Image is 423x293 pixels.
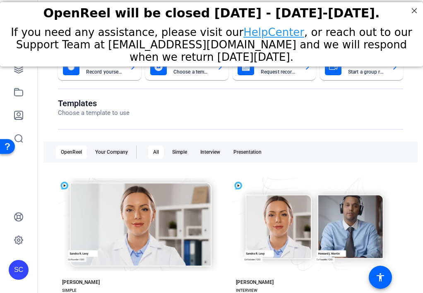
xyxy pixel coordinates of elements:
[11,24,412,61] span: If you need any assistance, please visit our , or reach out to our Support Team at [EMAIL_ADDRESS...
[90,145,133,159] div: Your Company
[62,279,100,286] div: [PERSON_NAME]
[10,4,413,18] div: OpenReel will be closed [DATE] - [DATE]-[DATE].
[58,108,130,118] p: Choose a template to use
[58,54,141,80] button: Instant Self RecordRecord yourself or your screen
[167,145,192,159] div: Simple
[145,54,228,80] button: Create With A TemplateChoose a template to get started
[56,145,87,159] div: OpenReel
[9,260,29,280] div: SC
[86,69,123,74] mat-card-subtitle: Record yourself or your screen
[58,98,130,108] h1: Templates
[236,279,274,286] div: [PERSON_NAME]
[233,54,316,80] button: Send A Video RequestRequest recordings from anyone, anywhereENTERPRISE
[348,69,385,74] mat-card-subtitle: Start a group recording session
[148,145,164,159] div: All
[195,145,225,159] div: Interview
[173,69,210,74] mat-card-subtitle: Choose a template to get started
[375,272,385,282] mat-icon: accessibility
[243,24,304,36] a: HelpCenter
[320,54,403,80] button: Record With OthersStart a group recording sessionENTERPRISE
[261,69,298,74] mat-card-subtitle: Request recordings from anyone, anywhere
[228,145,267,159] div: Presentation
